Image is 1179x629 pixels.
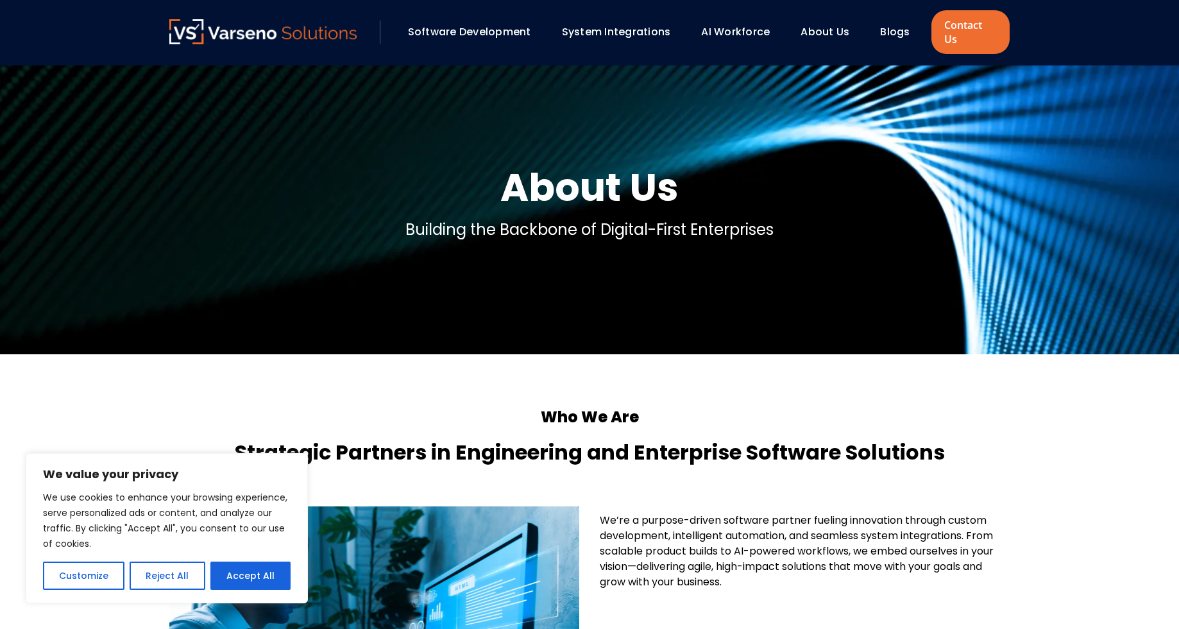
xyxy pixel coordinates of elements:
a: Varseno Solutions – Product Engineering & IT Services [169,19,357,45]
h4: Strategic Partners in Engineering and Enterprise Software Solutions [169,437,1010,468]
p: We value your privacy [43,467,291,482]
h5: Who We Are [169,406,1010,429]
div: Software Development [402,21,549,43]
a: Blogs [880,24,910,39]
a: Software Development [408,24,531,39]
h1: About Us [500,162,679,213]
p: Building the Backbone of Digital-First Enterprises [405,218,774,241]
p: We use cookies to enhance your browsing experience, serve personalized ads or content, and analyz... [43,490,291,551]
a: Contact Us [931,10,1010,54]
a: About Us [801,24,849,39]
span: We’re a purpose-driven software partner fueling innovation through custom development, intelligen... [600,513,994,589]
div: About Us [794,21,867,43]
div: Blogs [874,21,928,43]
button: Accept All [210,562,291,590]
div: System Integrations [556,21,689,43]
button: Reject All [130,562,205,590]
img: Varseno Solutions – Product Engineering & IT Services [169,19,357,44]
button: Customize [43,562,124,590]
div: AI Workforce [695,21,788,43]
a: AI Workforce [701,24,770,39]
a: System Integrations [562,24,671,39]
